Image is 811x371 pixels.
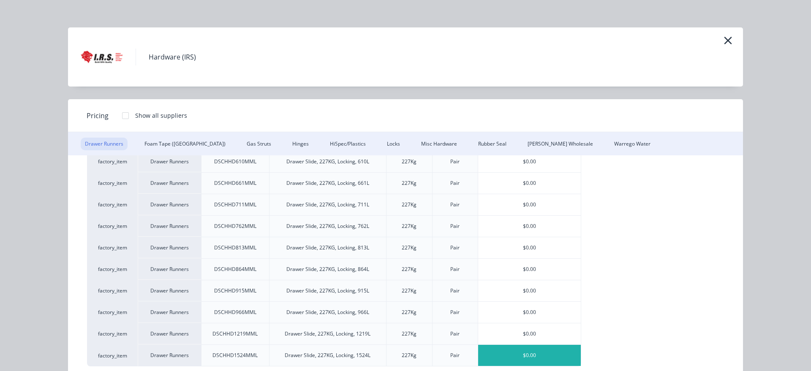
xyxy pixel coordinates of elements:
div: Pair [450,309,460,316]
div: Drawer Runners [138,301,201,323]
div: $0.00 [478,280,581,301]
div: Misc Hardware [417,138,461,150]
div: [PERSON_NAME] Wholesale [523,138,597,150]
span: Pricing [87,111,109,121]
div: $0.00 [478,259,581,280]
div: Hardware (IRS) [149,52,196,62]
div: 227Kg [402,309,416,316]
div: factory_item [87,172,138,194]
div: Pair [450,201,460,209]
div: factory_item [87,301,138,323]
div: $0.00 [478,173,581,194]
div: 227Kg [402,330,416,338]
div: Drawer Slide, 227KG, Locking, 813L [286,244,369,252]
div: Pair [450,222,460,230]
div: Pair [450,352,460,359]
div: 227Kg [402,222,416,230]
div: Rubber Seal [474,138,511,150]
div: Pair [450,244,460,252]
div: factory_item [87,215,138,237]
div: $0.00 [478,194,581,215]
div: factory_item [87,344,138,366]
div: Show all suppliers [135,111,187,120]
div: DSCHHD813MML [214,244,256,252]
div: Drawer Runners [138,323,201,344]
div: Drawer Slide, 227KG, Locking, 915L [286,287,369,295]
div: factory_item [87,194,138,215]
div: Pair [450,287,460,295]
div: Drawer Runners [138,194,201,215]
div: $0.00 [478,237,581,258]
div: Pair [450,265,460,273]
div: HiSpec/Plastics [326,138,370,150]
img: Hardware (IRS) [81,36,123,78]
div: Gas Struts [242,138,275,150]
div: Drawer Runners [138,258,201,280]
div: $0.00 [478,151,581,172]
div: Drawer Runners [138,280,201,301]
div: 227Kg [402,287,416,295]
div: 227Kg [402,244,416,252]
div: $0.00 [478,216,581,237]
div: factory_item [87,280,138,301]
div: Drawer Slide, 227KG, Locking, 1219L [285,330,370,338]
div: Pair [450,179,460,187]
div: Hinges [288,138,313,150]
div: DSCHHD1219MML [212,330,258,338]
div: 227Kg [402,265,416,273]
div: Drawer Slide, 227KG, Locking, 864L [286,265,369,273]
div: $0.00 [478,345,581,366]
div: Drawer Slide, 227KG, Locking, 1524L [285,352,370,359]
div: Drawer Slide, 227KG, Locking, 661L [286,179,369,187]
div: factory_item [87,258,138,280]
div: 227Kg [402,201,416,209]
div: 227Kg [402,158,416,165]
div: Pair [450,330,460,338]
div: factory_item [87,151,138,172]
div: Drawer Slide, 227KG, Locking, 966L [286,309,369,316]
div: Foam Tape ([GEOGRAPHIC_DATA]) [140,138,230,150]
div: DSCHHD1524MML [212,352,258,359]
div: 227Kg [402,179,416,187]
div: Drawer Runners [81,138,128,150]
div: Warrego Water [610,138,655,150]
div: factory_item [87,237,138,258]
div: DSCHHD864MML [214,265,256,273]
div: Drawer Runners [138,237,201,258]
div: DSCHHD661MML [214,179,256,187]
div: $0.00 [478,323,581,344]
div: DSCHHD915MML [214,287,256,295]
div: Drawer Runners [138,151,201,172]
div: Drawer Runners [138,215,201,237]
div: DSCHHD762MML [214,222,256,230]
div: Drawer Slide, 227KG, Locking, 610L [286,158,369,165]
div: Locks [383,138,404,150]
div: 227Kg [402,352,416,359]
div: factory_item [87,323,138,344]
div: Drawer Slide, 227KG, Locking, 711L [286,201,369,209]
div: DSCHHD966MML [214,309,256,316]
div: $0.00 [478,302,581,323]
div: DSCHHD610MML [214,158,256,165]
div: Drawer Slide, 227KG, Locking, 762L [286,222,369,230]
div: Drawer Runners [138,344,201,366]
div: DSCHHD711MML [214,201,256,209]
div: Pair [450,158,460,165]
div: Drawer Runners [138,172,201,194]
